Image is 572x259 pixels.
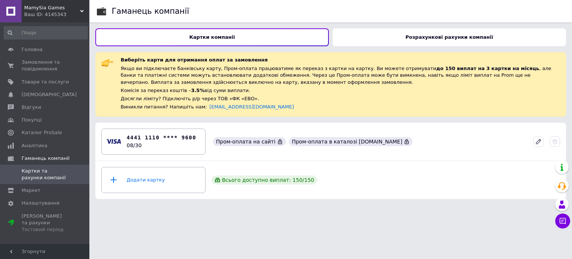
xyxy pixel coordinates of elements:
span: Маркет [22,187,41,194]
img: :point_right: [101,57,113,69]
span: Товари та послуги [22,79,69,85]
span: Головна [22,46,42,53]
div: Ваш ID: 4145343 [24,11,89,18]
span: 3.5% [191,88,204,93]
button: Чат з покупцем [555,214,570,228]
span: MamySia Games [24,4,80,11]
div: Всього доступно виплат: 150 / 150 [212,176,317,184]
div: Якщо ви підключаєте банківську карту, Пром-оплата працюватиме як переказ з картки на картку. Ви м... [121,65,560,86]
div: Виникли питання? Напишіть нам: [121,104,560,110]
span: Виберіть карти для отримання оплат за замовлення [121,57,268,63]
span: [PERSON_NAME] та рахунки [22,213,69,233]
b: Розрахункові рахунки компанії [406,34,493,40]
div: Досягли ліміту? Підключіть р/р через ТОВ «ФК «ЕВО». [121,95,560,102]
div: Гаманець компанії [112,7,189,15]
div: Комісія за переказ коштів – від суми виплати. [121,87,560,94]
a: [EMAIL_ADDRESS][DOMAIN_NAME] [209,104,294,110]
span: Гаманець компанії [22,155,70,162]
span: Відгуки [22,104,41,111]
span: [DEMOGRAPHIC_DATA] [22,91,77,98]
span: Аналітика [22,142,47,149]
time: 08/30 [127,142,142,148]
span: Картки та рахунки компанії [22,168,69,181]
b: Картки компанії [189,34,235,40]
div: Додати картку [106,169,201,191]
div: Тестовий період [22,226,69,233]
div: Пром-оплата на сайті [213,137,286,146]
div: Пром-оплата в каталозі [DOMAIN_NAME] [289,137,413,146]
input: Пошук [4,26,88,40]
span: Каталог ProSale [22,129,62,136]
span: Покупці [22,117,42,123]
span: Налаштування [22,200,60,206]
span: Замовлення та повідомлення [22,59,69,72]
span: до 150 виплат на 3 картки на місяць [436,66,539,71]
